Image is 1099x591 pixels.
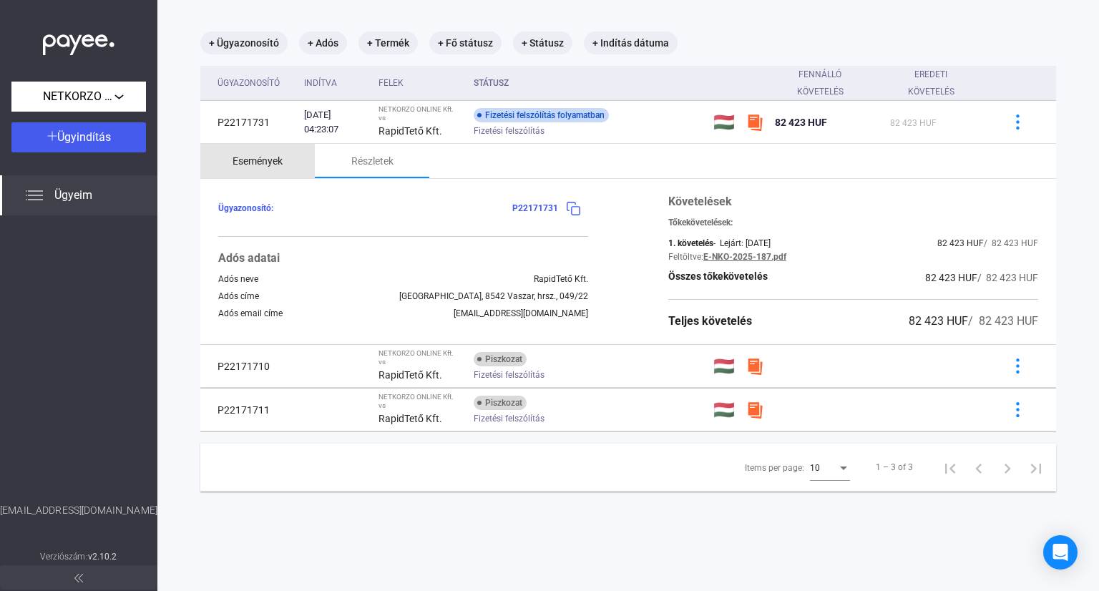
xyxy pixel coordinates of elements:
[708,101,741,144] td: 🇭🇺
[668,238,713,248] div: 1. követelés
[876,459,913,476] div: 1 – 3 of 3
[584,31,678,54] mat-chip: + Indítás dátuma
[200,31,288,54] mat-chip: + Ügyazonosító
[937,238,984,248] span: 82 423 HUF
[378,74,404,92] div: Felek
[88,552,117,562] strong: v2.10.2
[534,274,588,284] div: RapidTető Kft.
[429,31,502,54] mat-chip: + Fő státusz
[218,308,283,318] div: Adós email címe
[775,66,866,100] div: Fennálló követelés
[1010,358,1025,373] img: more-blue
[668,313,752,330] div: Teljes követelés
[218,74,293,92] div: Ügyazonosító
[977,272,1038,283] span: / 82 423 HUF
[746,401,763,419] img: szamlazzhu-mini
[1002,107,1032,137] button: more-blue
[218,203,273,213] span: Ügyazonosító:
[474,122,544,140] span: Fizetési felszólítás
[474,108,609,122] div: Fizetési felszólítás folyamatban
[993,453,1022,482] button: Next page
[200,101,298,144] td: P22171731
[304,74,367,92] div: Indítva
[668,218,1038,228] div: Tőkekövetelések:
[474,352,527,366] div: Piszkozat
[668,193,1038,210] div: Követelések
[968,314,1038,328] span: / 82 423 HUF
[43,88,114,105] span: NETKORZO ONLINE Kft.
[378,393,462,410] div: NETKORZO ONLINE Kft. vs
[1043,535,1078,570] div: Open Intercom Messenger
[936,453,964,482] button: First page
[890,66,985,100] div: Eredeti követelés
[1002,395,1032,425] button: more-blue
[26,187,43,204] img: list.svg
[890,118,937,128] span: 82 423 HUF
[378,105,462,122] div: NETKORZO ONLINE Kft. vs
[233,152,283,170] div: Események
[57,130,111,144] span: Ügyindítás
[74,574,83,582] img: arrow-double-left-grey.svg
[713,238,771,248] div: - Lejárt: [DATE]
[566,201,581,216] img: copy-blue
[351,152,394,170] div: Részletek
[218,274,258,284] div: Adós neve
[378,74,462,92] div: Felek
[512,203,558,213] span: P22171731
[775,117,827,128] span: 82 423 HUF
[454,308,588,318] div: [EMAIL_ADDRESS][DOMAIN_NAME]
[378,369,442,381] strong: RapidTető Kft.
[47,131,57,141] img: plus-white.svg
[925,272,977,283] span: 82 423 HUF
[1010,114,1025,130] img: more-blue
[668,269,768,286] div: Összes tőkekövetelés
[984,238,1038,248] span: / 82 423 HUF
[708,389,741,431] td: 🇭🇺
[468,66,708,101] th: Státusz
[378,349,462,366] div: NETKORZO ONLINE Kft. vs
[909,314,968,328] span: 82 423 HUF
[708,345,741,388] td: 🇭🇺
[43,26,114,56] img: white-payee-white-dot.svg
[218,74,280,92] div: Ügyazonosító
[474,366,544,384] span: Fizetési felszólítás
[810,463,820,473] span: 10
[378,125,442,137] strong: RapidTető Kft.
[668,252,703,262] div: Feltöltve:
[746,358,763,375] img: szamlazzhu-mini
[11,82,146,112] button: NETKORZO ONLINE Kft.
[358,31,418,54] mat-chip: + Termék
[218,250,588,267] div: Adós adatai
[513,31,572,54] mat-chip: + Státusz
[558,193,588,223] button: copy-blue
[474,396,527,410] div: Piszkozat
[474,410,544,427] span: Fizetési felszólítás
[399,291,588,301] div: [GEOGRAPHIC_DATA], 8542 Vaszar, hrsz., 049/22
[810,459,850,476] mat-select: Items per page:
[746,114,763,131] img: szamlazzhu-mini
[218,291,259,301] div: Adós címe
[745,459,804,477] div: Items per page:
[1010,402,1025,417] img: more-blue
[964,453,993,482] button: Previous page
[200,389,298,431] td: P22171711
[200,345,298,388] td: P22171710
[1022,453,1050,482] button: Last page
[54,187,92,204] span: Ügyeim
[890,66,972,100] div: Eredeti követelés
[703,252,786,262] a: E-NKO-2025-187.pdf
[775,66,879,100] div: Fennálló követelés
[304,74,337,92] div: Indítva
[1002,351,1032,381] button: more-blue
[378,413,442,424] strong: RapidTető Kft.
[11,122,146,152] button: Ügyindítás
[299,31,347,54] mat-chip: + Adós
[304,108,367,137] div: [DATE] 04:23:07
